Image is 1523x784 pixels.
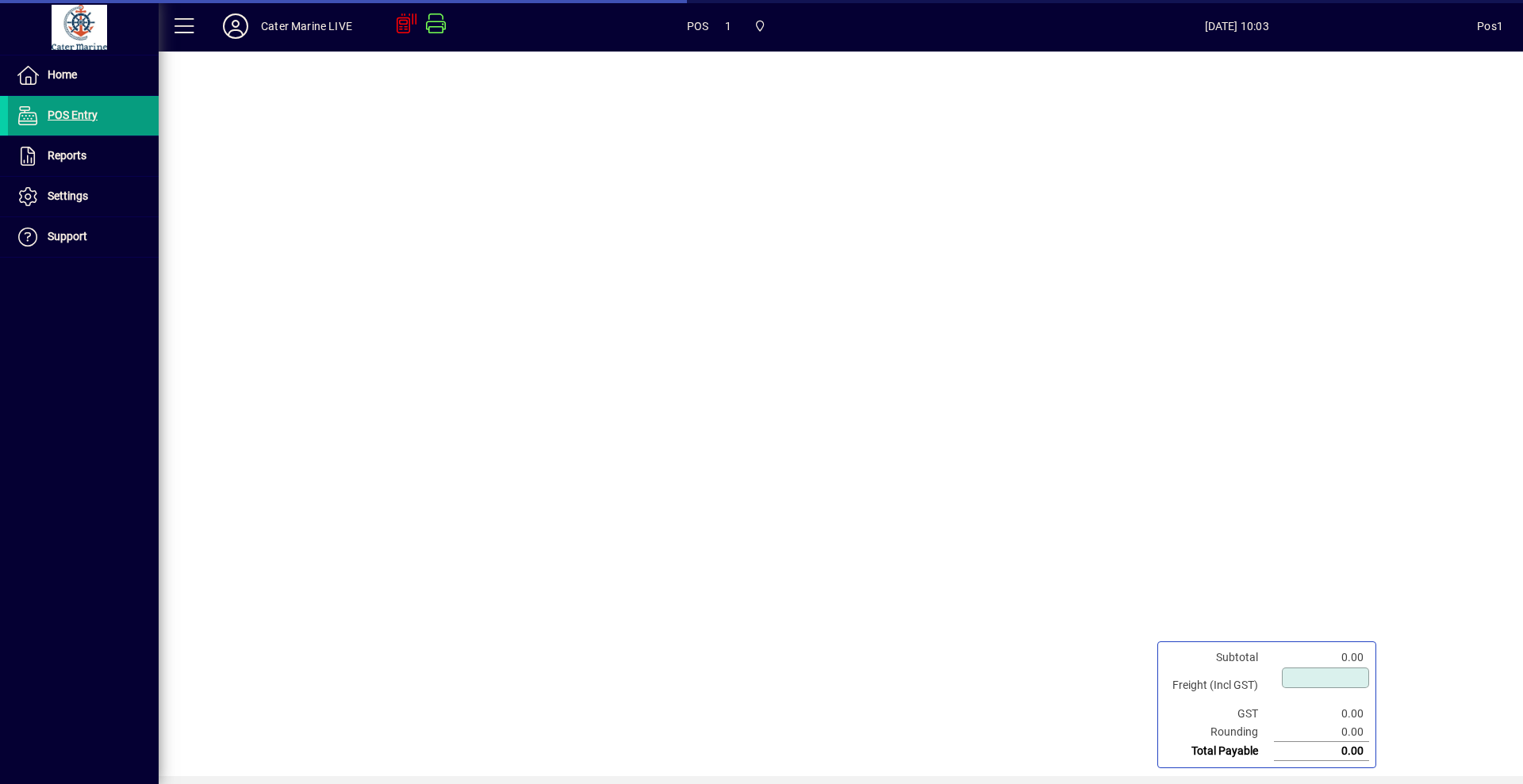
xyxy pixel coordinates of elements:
td: 0.00 [1274,742,1369,761]
span: 1 [725,13,731,39]
a: Reports [8,136,159,176]
td: 0.00 [1274,705,1369,723]
td: Freight (Incl GST) [1164,667,1274,705]
span: Settings [48,189,88,202]
td: Total Payable [1164,742,1274,761]
td: Rounding [1164,723,1274,742]
td: 0.00 [1274,648,1369,667]
a: Settings [8,177,159,216]
span: POS [687,13,709,39]
span: Reports [48,149,86,162]
button: Profile [210,12,261,40]
span: Support [48,230,87,243]
a: Home [8,55,159,95]
td: 0.00 [1274,723,1369,742]
td: Subtotal [1164,648,1274,667]
span: Home [48,68,77,81]
div: Cater Marine LIVE [261,13,352,39]
span: POS Entry [48,109,98,121]
div: Pos1 [1477,13,1503,39]
td: GST [1164,705,1274,723]
a: Support [8,217,159,257]
span: [DATE] 10:03 [996,13,1477,39]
